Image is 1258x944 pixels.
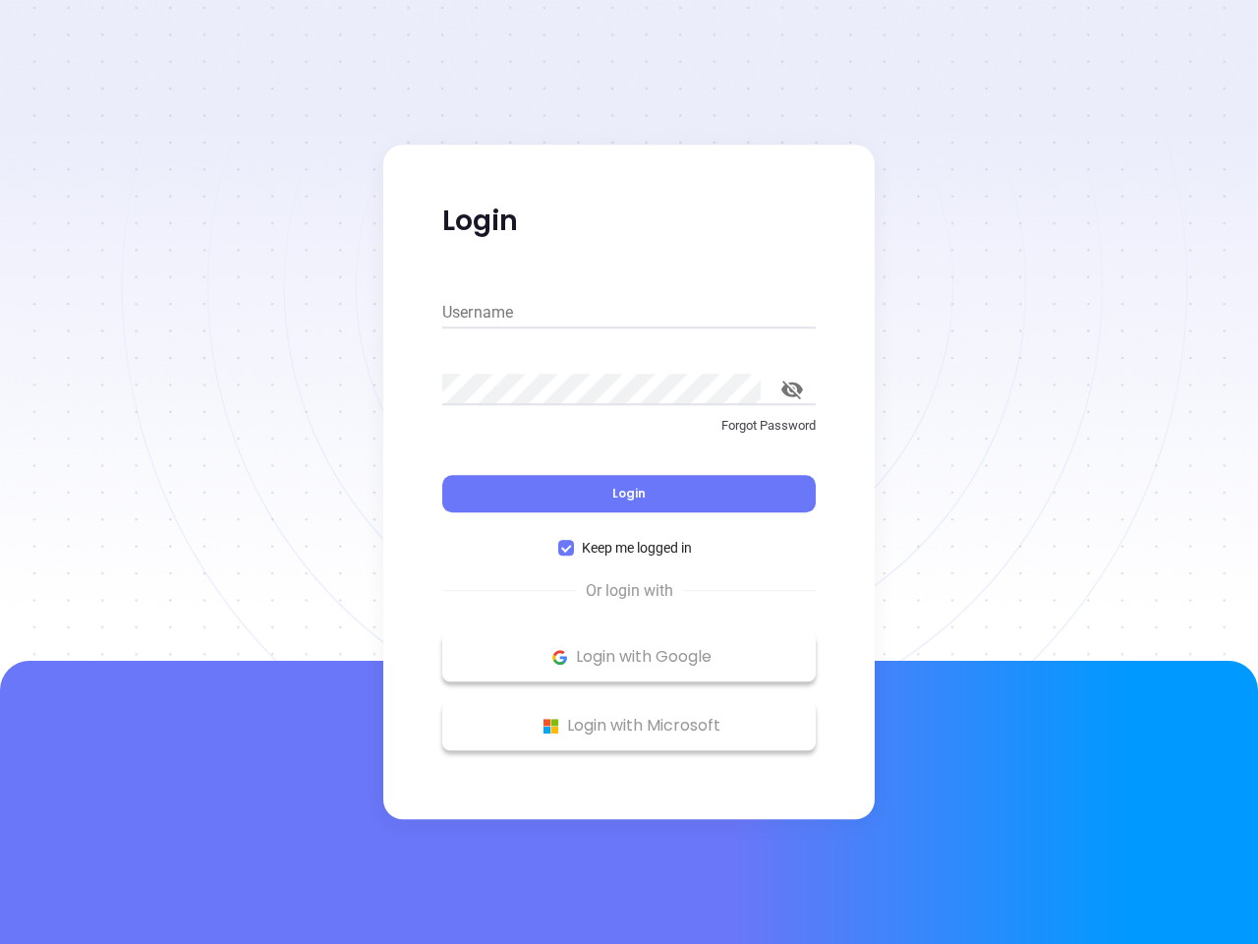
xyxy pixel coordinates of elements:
p: Login [442,204,816,239]
span: Keep me logged in [574,537,700,559]
button: Microsoft Logo Login with Microsoft [442,701,816,750]
span: Login [612,485,646,501]
p: Forgot Password [442,416,816,436]
img: Google Logo [547,645,572,670]
p: Login with Microsoft [452,711,806,740]
button: Google Logo Login with Google [442,632,816,681]
button: toggle password visibility [769,366,816,413]
a: Forgot Password [442,416,816,451]
p: Login with Google [452,642,806,672]
span: Or login with [576,579,683,603]
button: Login [442,475,816,512]
img: Microsoft Logo [539,714,563,738]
